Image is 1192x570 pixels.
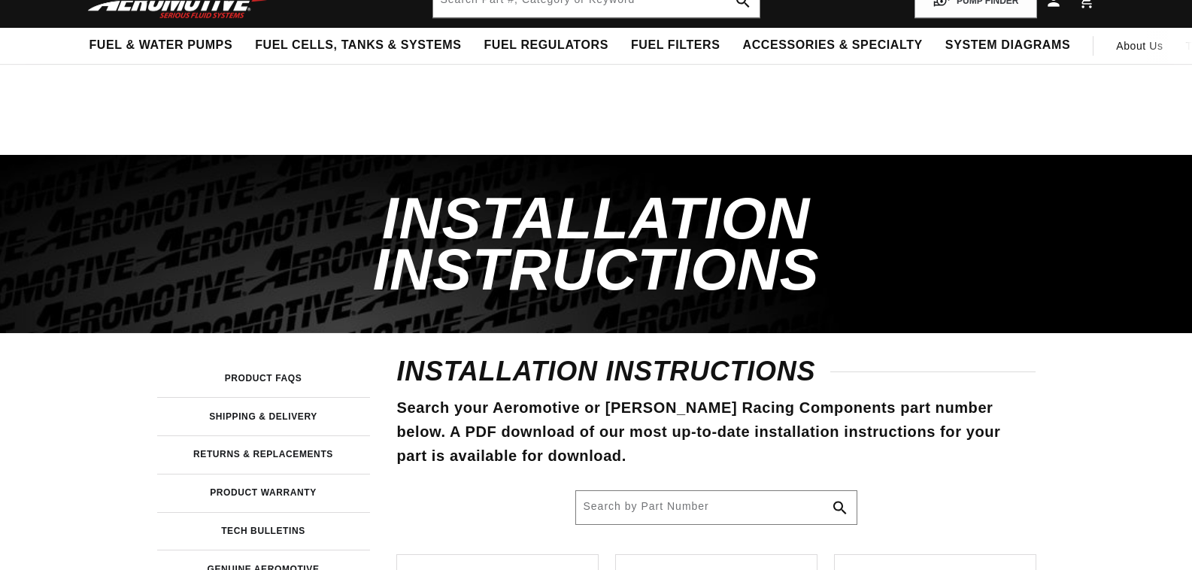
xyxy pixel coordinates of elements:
[743,38,923,53] span: Accessories & Specialty
[732,28,934,63] summary: Accessories & Specialty
[484,38,608,53] span: Fuel Regulators
[620,28,732,63] summary: Fuel Filters
[397,359,1036,384] h2: installation instructions
[1105,28,1174,64] a: About Us
[244,28,472,63] summary: Fuel Cells, Tanks & Systems
[934,28,1081,63] summary: System Diagrams
[78,28,244,63] summary: Fuel & Water Pumps
[397,399,1001,464] span: Search your Aeromotive or [PERSON_NAME] Racing Components part number below. A PDF download of ou...
[255,38,461,53] span: Fuel Cells, Tanks & Systems
[1116,40,1163,52] span: About Us
[631,38,720,53] span: Fuel Filters
[373,185,820,302] span: Installation Instructions
[89,38,233,53] span: Fuel & Water Pumps
[945,38,1070,53] span: System Diagrams
[823,491,857,524] button: Search Part #, Category or Keyword
[472,28,619,63] summary: Fuel Regulators
[576,491,857,524] input: Search Part #, Category or Keyword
